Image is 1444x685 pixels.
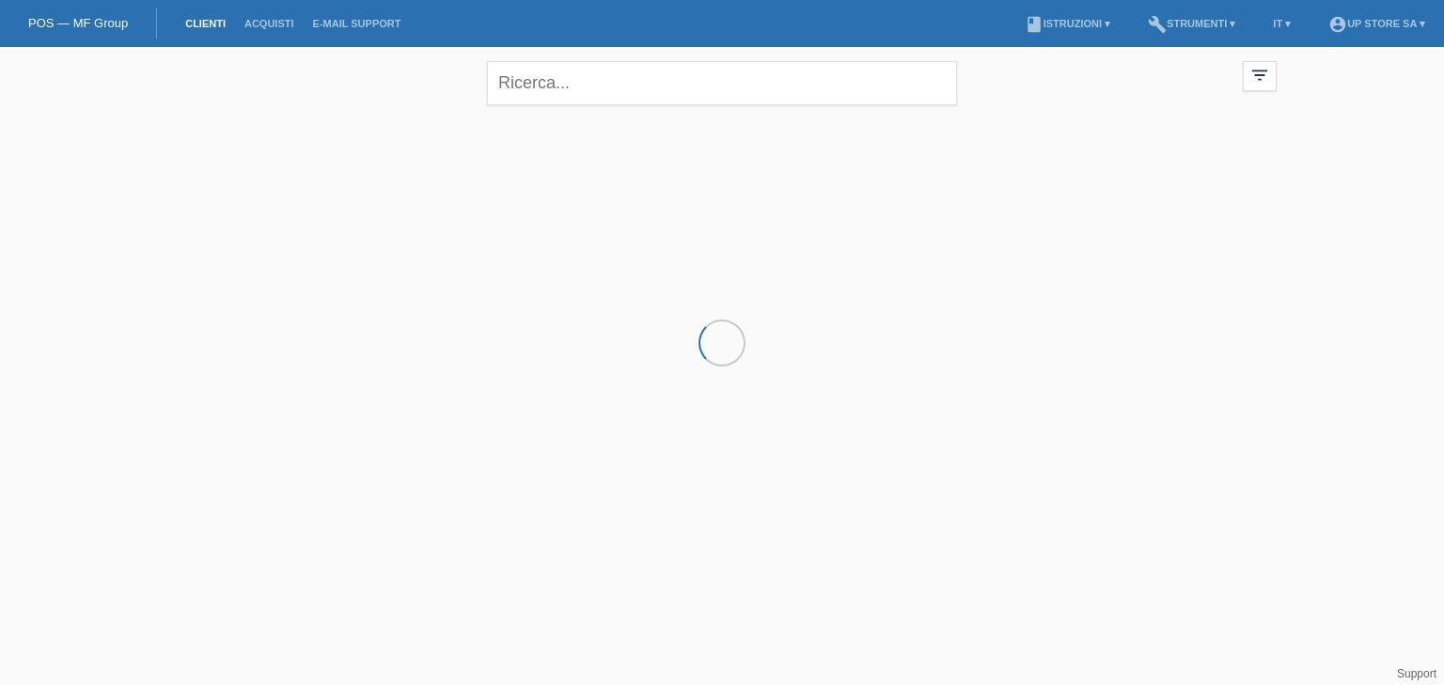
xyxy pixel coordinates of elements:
a: account_circleUp Store SA ▾ [1319,18,1435,29]
i: build [1148,15,1167,34]
a: POS — MF Group [28,16,128,30]
a: Acquisti [235,18,304,29]
a: buildStrumenti ▾ [1138,18,1245,29]
a: Clienti [176,18,235,29]
input: Ricerca... [487,61,957,105]
a: E-mail Support [304,18,411,29]
i: filter_list [1249,65,1270,86]
i: book [1025,15,1044,34]
i: account_circle [1328,15,1347,34]
a: IT ▾ [1263,18,1300,29]
a: Support [1397,667,1436,680]
a: bookIstruzioni ▾ [1015,18,1120,29]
